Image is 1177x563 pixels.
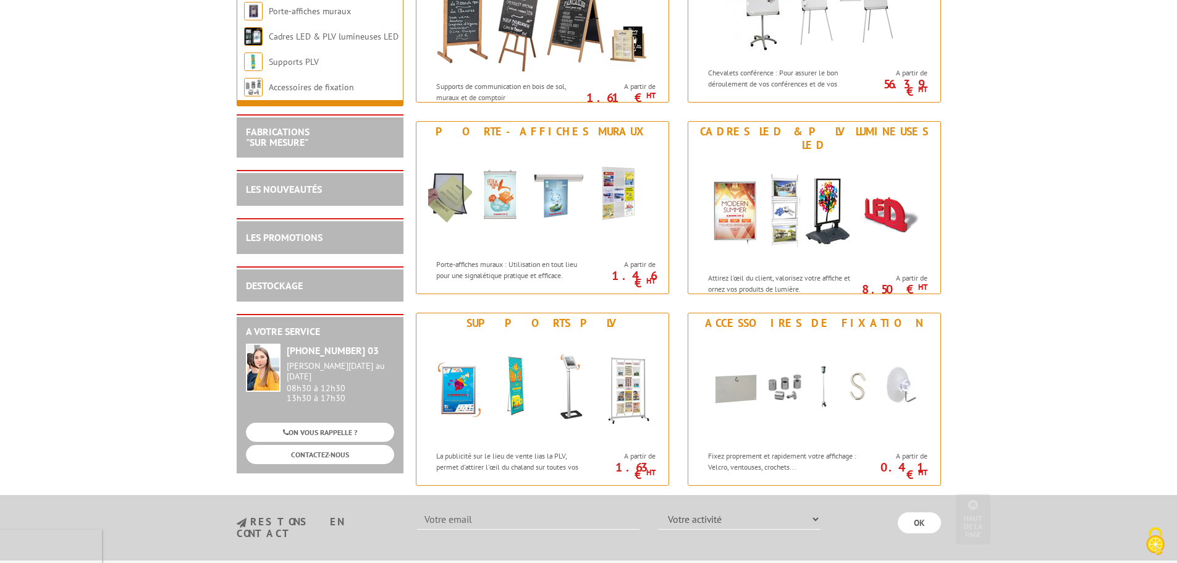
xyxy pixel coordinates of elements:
[646,276,656,286] sup: HT
[244,78,263,96] img: Accessoires de fixation
[436,259,589,280] p: Porte-affiches muraux : Utilisation en tout lieu pour une signalétique pratique et efficace.
[858,464,927,478] p: 0.41 €
[918,84,927,95] sup: HT
[436,451,589,482] p: La publicité sur le lieu de vente lias la PLV, permet d'attirer l'œil du chaland sur toutes vos c...
[593,260,656,269] span: A partir de
[700,333,929,444] img: Accessoires de fixation
[864,273,927,283] span: A partir de
[708,451,861,472] p: Fixez proprement et rapidement votre affichage : Velcro, ventouses, crochets...
[436,81,589,102] p: Supports de communication en bois de sol, muraux et de comptoir
[864,451,927,461] span: A partir de
[246,445,394,464] a: CONTACTEZ-NOUS
[593,451,656,461] span: A partir de
[244,53,263,71] img: Supports PLV
[246,326,394,337] h2: A votre service
[246,125,310,149] a: FABRICATIONS"Sur Mesure"
[246,231,323,243] a: LES PROMOTIONS
[898,512,941,533] input: OK
[287,361,394,404] div: 08h30 à 12h30 13h30 à 17h30
[420,125,665,138] div: Porte-affiches muraux
[688,313,941,486] a: Accessoires de fixation Accessoires de fixation Fixez proprement et rapidement votre affichage : ...
[417,509,639,530] input: Votre email
[244,27,263,46] img: Cadres LED & PLV lumineuses LED
[586,272,656,287] p: 1.46 €
[287,344,379,357] strong: [PHONE_NUMBER] 03
[586,94,656,101] p: 1.61 €
[708,67,861,99] p: Chevalets conférence : Pour assurer le bon déroulement de vos conférences et de vos réunions.
[246,279,303,292] a: DESTOCKAGE
[858,286,927,293] p: 8.50 €
[244,2,263,20] img: Porte-affiches muraux
[269,82,354,93] a: Accessoires de fixation
[237,518,247,528] img: newsletter.jpg
[287,361,394,382] div: [PERSON_NAME][DATE] au [DATE]
[420,316,665,330] div: Supports PLV
[246,344,281,392] img: widget-service.jpg
[246,183,322,195] a: LES NOUVEAUTÉS
[708,273,861,294] p: Attirez l’œil du client, valorisez votre affiche et ornez vos produits de lumière.
[646,467,656,478] sup: HT
[691,316,937,330] div: Accessoires de fixation
[688,121,941,294] a: Cadres LED & PLV lumineuses LED Cadres LED & PLV lumineuses LED Attirez l’œil du client, valorise...
[1134,521,1177,563] button: Cookies (fenêtre modale)
[237,517,399,538] h3: restons en contact
[1140,526,1171,557] img: Cookies (fenêtre modale)
[269,56,319,67] a: Supports PLV
[858,80,927,95] p: 56.39 €
[416,313,669,486] a: Supports PLV Supports PLV La publicité sur le lieu de vente lias la PLV, permet d'attirer l'œil d...
[416,121,669,294] a: Porte-affiches muraux Porte-affiches muraux Porte-affiches muraux : Utilisation en tout lieu pour...
[918,282,927,292] sup: HT
[269,6,351,17] a: Porte-affiches muraux
[269,31,399,42] a: Cadres LED & PLV lumineuses LED
[700,155,929,266] img: Cadres LED & PLV lumineuses LED
[918,467,927,478] sup: HT
[646,90,656,101] sup: HT
[428,333,657,444] img: Supports PLV
[586,464,656,478] p: 1.63 €
[428,142,657,253] img: Porte-affiches muraux
[691,125,937,152] div: Cadres LED & PLV lumineuses LED
[593,82,656,91] span: A partir de
[956,494,990,544] a: Haut de la page
[246,423,394,442] a: ON VOUS RAPPELLE ?
[864,68,927,78] span: A partir de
